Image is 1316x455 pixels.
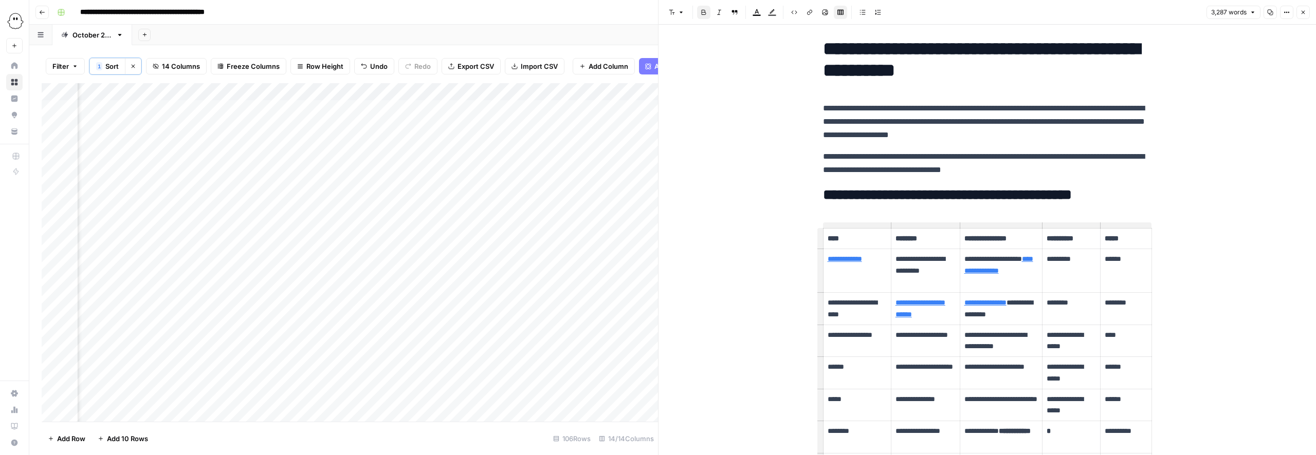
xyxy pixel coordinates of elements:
[162,61,200,71] span: 14 Columns
[6,434,23,451] button: Help + Support
[6,418,23,434] a: Learning Hub
[52,61,69,71] span: Filter
[6,12,25,30] img: PhantomBuster Logo
[398,58,437,74] button: Redo
[105,61,119,71] span: Sort
[414,61,431,71] span: Redo
[6,123,23,140] a: Your Data
[6,402,23,418] a: Usage
[52,25,132,45] a: [DATE] edits
[6,8,23,34] button: Workspace: PhantomBuster
[370,61,388,71] span: Undo
[290,58,350,74] button: Row Height
[354,58,394,74] button: Undo
[6,107,23,123] a: Opportunities
[89,58,125,74] button: 1Sort
[549,430,595,447] div: 106 Rows
[589,61,628,71] span: Add Column
[96,62,102,70] div: 1
[306,61,343,71] span: Row Height
[6,74,23,90] a: Browse
[57,433,85,444] span: Add Row
[595,430,658,447] div: 14/14 Columns
[6,385,23,402] a: Settings
[92,430,154,447] button: Add 10 Rows
[146,58,207,74] button: 14 Columns
[505,58,564,74] button: Import CSV
[98,62,101,70] span: 1
[1211,8,1247,17] span: 3,287 words
[442,58,501,74] button: Export CSV
[458,61,494,71] span: Export CSV
[211,58,286,74] button: Freeze Columns
[107,433,148,444] span: Add 10 Rows
[6,58,23,74] a: Home
[521,61,558,71] span: Import CSV
[573,58,635,74] button: Add Column
[72,30,112,40] div: [DATE] edits
[1207,6,1260,19] button: 3,287 words
[6,90,23,107] a: Insights
[46,58,85,74] button: Filter
[227,61,280,71] span: Freeze Columns
[42,430,92,447] button: Add Row
[639,58,717,74] button: Add Power Agent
